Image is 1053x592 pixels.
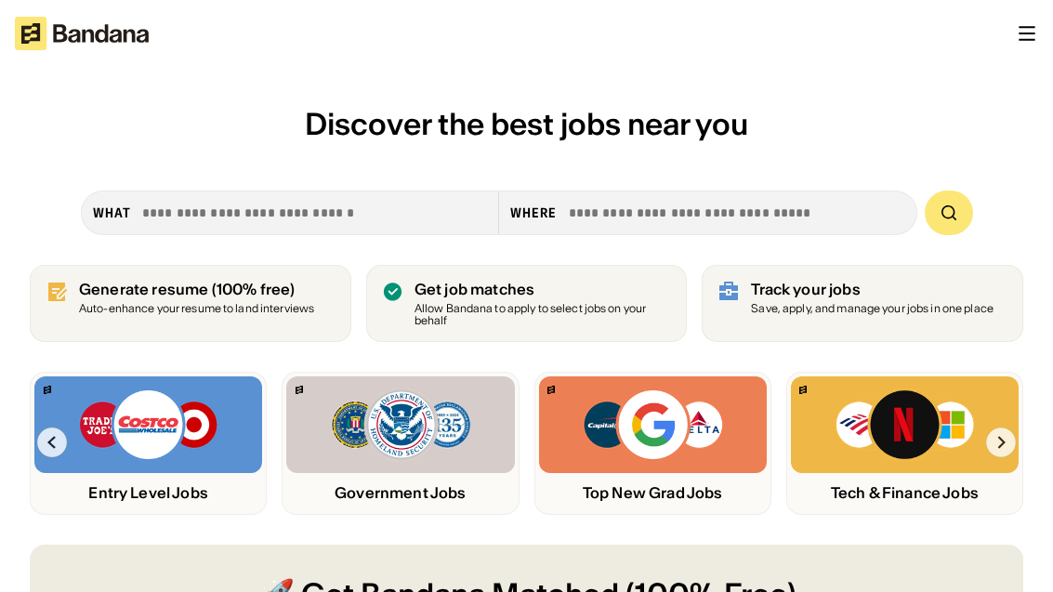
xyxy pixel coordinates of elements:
img: Trader Joe’s, Costco, Target logos [78,388,219,462]
div: Generate resume [79,281,314,298]
img: Right Arrow [986,428,1016,457]
a: Bandana logoFBI, DHS, MWRD logosGovernment Jobs [282,372,519,514]
div: Top New Grad Jobs [539,484,767,502]
a: Bandana logoCapital One, Google, Delta logosTop New Grad Jobs [534,372,771,514]
div: Government Jobs [286,484,514,502]
div: Tech & Finance Jobs [791,484,1019,502]
img: Bandana logotype [15,17,149,50]
div: Auto-enhance your resume to land interviews [79,303,314,315]
img: Capital One, Google, Delta logos [582,388,723,462]
a: Generate resume (100% free)Auto-enhance your resume to land interviews [30,265,351,343]
a: Bandana logoTrader Joe’s, Costco, Target logosEntry Level Jobs [30,372,267,514]
img: Bandana logo [799,386,807,394]
img: FBI, DHS, MWRD logos [330,388,471,462]
img: Left Arrow [37,428,67,457]
div: Where [510,204,558,221]
div: Track your jobs [751,281,994,298]
img: Bandana logo [296,386,303,394]
span: (100% free) [212,280,296,298]
a: Bandana logoBank of America, Netflix, Microsoft logosTech & Finance Jobs [786,372,1023,514]
img: Bank of America, Netflix, Microsoft logos [835,388,975,462]
div: Allow Bandana to apply to select jobs on your behalf [415,303,672,327]
div: Save, apply, and manage your jobs in one place [751,303,994,315]
span: Discover the best jobs near you [305,105,748,143]
img: Bandana logo [547,386,555,394]
a: Get job matches Allow Bandana to apply to select jobs on your behalf [366,265,688,343]
img: Bandana logo [44,386,51,394]
div: what [93,204,131,221]
a: Track your jobs Save, apply, and manage your jobs in one place [702,265,1023,343]
div: Entry Level Jobs [34,484,262,502]
div: Get job matches [415,281,672,298]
